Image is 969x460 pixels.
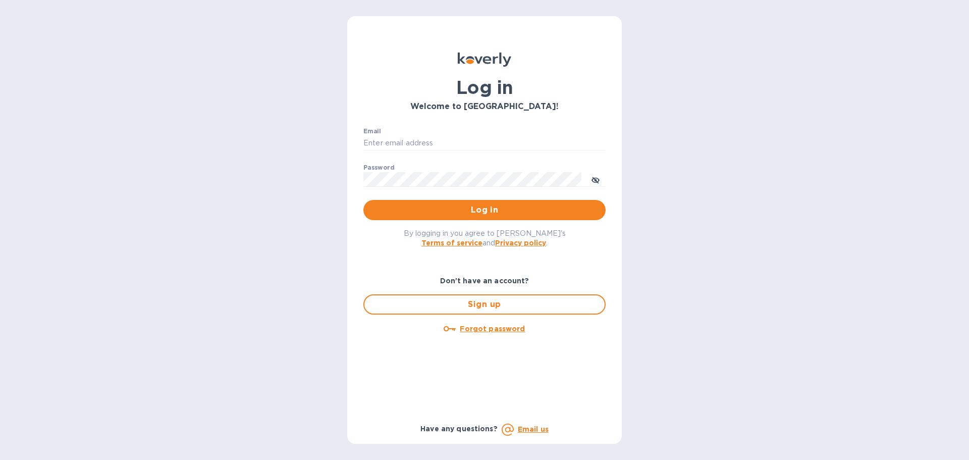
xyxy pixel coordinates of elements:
[363,102,606,112] h3: Welcome to [GEOGRAPHIC_DATA]!
[404,229,566,247] span: By logging in you agree to [PERSON_NAME]'s and .
[421,239,482,247] a: Terms of service
[363,77,606,98] h1: Log in
[460,325,525,333] u: Forgot password
[363,128,381,134] label: Email
[585,169,606,189] button: toggle password visibility
[518,425,549,433] a: Email us
[363,200,606,220] button: Log in
[363,294,606,315] button: Sign up
[372,298,597,311] span: Sign up
[371,204,598,216] span: Log in
[458,53,511,67] img: Koverly
[420,425,498,433] b: Have any questions?
[363,136,606,151] input: Enter email address
[363,165,394,171] label: Password
[495,239,546,247] a: Privacy policy
[440,277,529,285] b: Don't have an account?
